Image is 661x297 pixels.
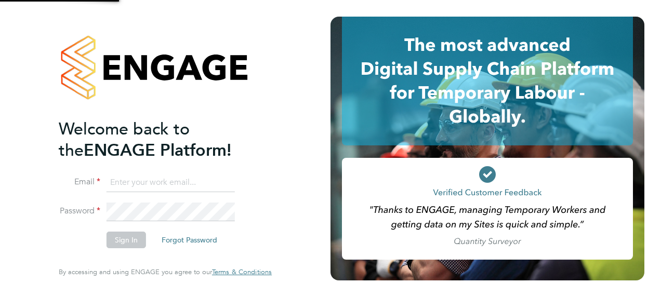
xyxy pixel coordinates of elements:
span: By accessing and using ENGAGE you agree to our [59,267,272,276]
h2: ENGAGE Platform! [59,118,261,161]
button: Sign In [107,232,146,248]
input: Enter your work email... [107,173,235,192]
button: Forgot Password [153,232,226,248]
span: Welcome back to the [59,119,190,160]
a: Terms & Conditions [212,268,272,276]
label: Email [59,177,100,187]
label: Password [59,206,100,217]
